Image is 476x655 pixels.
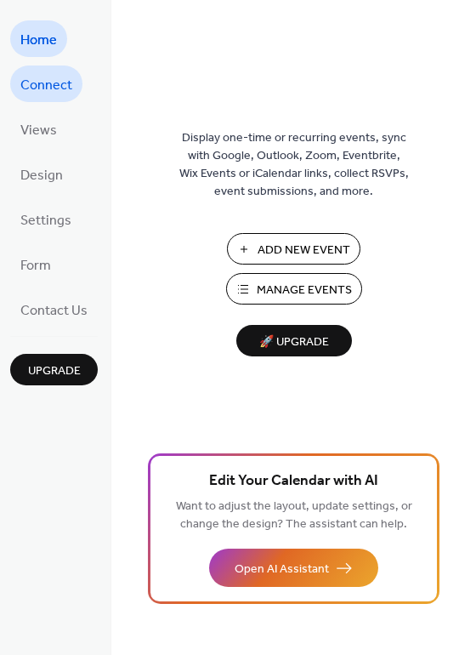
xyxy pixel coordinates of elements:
[20,162,63,189] span: Design
[10,246,61,282] a: Form
[10,156,73,192] a: Design
[10,354,98,385] button: Upgrade
[236,325,352,356] button: 🚀 Upgrade
[246,331,342,354] span: 🚀 Upgrade
[10,65,82,102] a: Connect
[209,470,378,493] span: Edit Your Calendar with AI
[176,495,412,536] span: Want to adjust the layout, update settings, or change the design? The assistant can help.
[226,273,362,305] button: Manage Events
[20,253,51,279] span: Form
[20,208,71,234] span: Settings
[179,129,409,201] span: Display one-time or recurring events, sync with Google, Outlook, Zoom, Eventbrite, Wix Events or ...
[20,298,88,324] span: Contact Us
[28,362,81,380] span: Upgrade
[20,27,57,54] span: Home
[10,201,82,237] a: Settings
[20,72,72,99] span: Connect
[10,291,98,327] a: Contact Us
[235,561,329,578] span: Open AI Assistant
[257,282,352,299] span: Manage Events
[20,117,57,144] span: Views
[258,242,350,259] span: Add New Event
[10,20,67,57] a: Home
[227,233,360,265] button: Add New Event
[209,549,378,587] button: Open AI Assistant
[10,111,67,147] a: Views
